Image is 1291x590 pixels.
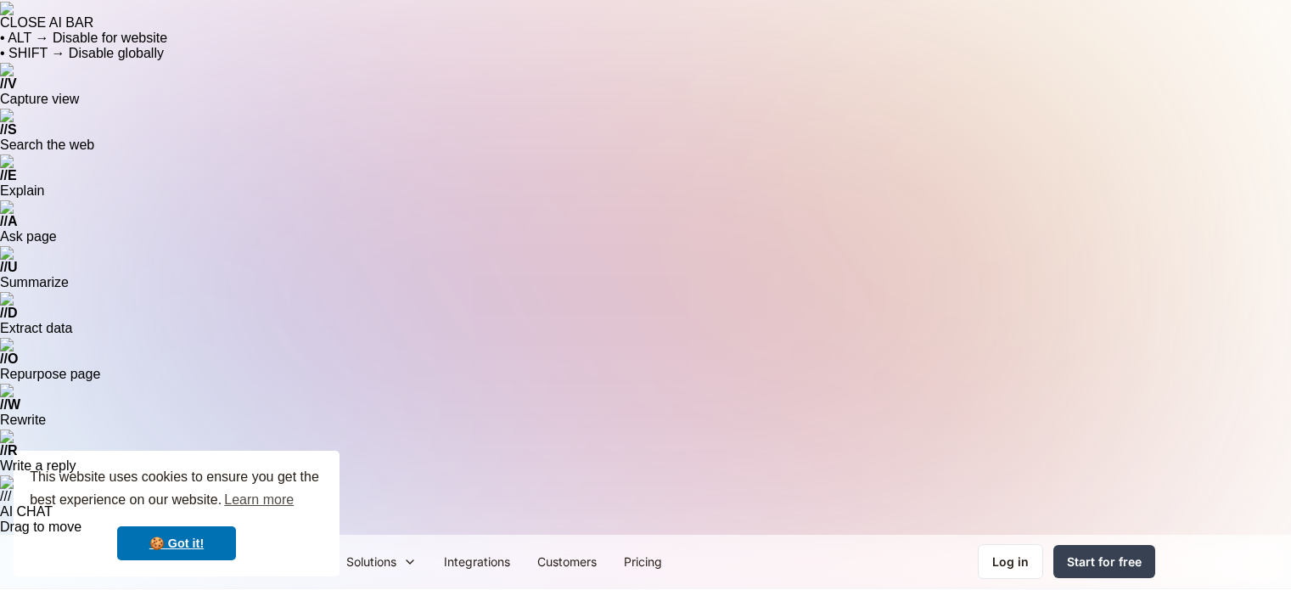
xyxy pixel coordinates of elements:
[1053,545,1155,578] a: Start for free
[610,542,676,581] a: Pricing
[333,542,430,581] div: Solutions
[430,542,524,581] a: Integrations
[117,526,236,560] a: dismiss cookie message
[524,542,610,581] a: Customers
[1067,553,1142,570] div: Start for free
[978,544,1043,579] a: Log in
[346,553,396,570] div: Solutions
[992,553,1029,570] div: Log in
